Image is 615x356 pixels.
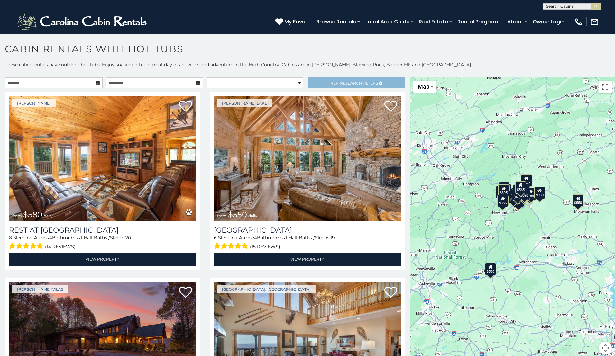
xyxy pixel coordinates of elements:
a: View Property [214,253,401,266]
a: [PERSON_NAME] [12,99,56,107]
span: Refine Filters [330,81,378,85]
div: $355 [497,195,508,207]
span: $580 [23,210,42,219]
img: Rest at Mountain Crest [9,96,196,221]
img: White-1-2.png [16,12,150,31]
span: daily [248,213,257,218]
div: $580 [485,263,496,275]
div: $230 [500,184,511,196]
span: $550 [228,210,247,219]
a: RefineSearchFilters [307,77,405,88]
span: 19 [330,235,335,241]
span: 6 [214,235,217,241]
button: Change map style [413,81,436,93]
div: $380 [526,188,537,200]
a: Add to favorites [384,286,397,299]
span: 4 [254,235,257,241]
div: $525 [521,174,532,187]
div: $565 [515,181,526,193]
span: 8 [9,235,12,241]
div: $330 [508,191,519,203]
a: [GEOGRAPHIC_DATA], [GEOGRAPHIC_DATA] [217,285,316,293]
div: $930 [534,187,545,199]
span: Map [418,83,429,90]
a: View Property [9,253,196,266]
button: Toggle fullscreen view [599,81,612,93]
div: $395 [499,184,509,197]
a: Real Estate [416,16,451,27]
span: (14 reviews) [45,243,76,251]
a: Add to favorites [179,286,192,299]
div: Sleeping Areas / Bathrooms / Sleeps: [9,235,196,251]
span: from [217,213,227,218]
img: Lake Haven Lodge [214,96,401,221]
a: Browse Rentals [313,16,359,27]
a: Local Area Guide [362,16,413,27]
a: Rental Program [454,16,501,27]
a: [GEOGRAPHIC_DATA] [214,226,401,235]
a: Lake Haven Lodge from $550 daily [214,96,401,221]
img: phone-regular-white.png [574,17,583,26]
span: daily [44,213,53,218]
span: 4 [49,235,52,241]
a: About [504,16,527,27]
span: 1 Half Baths / [286,235,315,241]
a: [PERSON_NAME] Lake [217,99,272,107]
a: Rest at Mountain Crest from $580 daily [9,96,196,221]
a: My Favs [275,18,307,26]
span: Search [345,81,362,85]
div: $650 [496,186,507,198]
div: $485 [512,189,523,201]
span: My Favs [284,18,305,26]
span: (15 reviews) [250,243,280,251]
div: Sleeping Areas / Bathrooms / Sleeps: [214,235,401,251]
div: $310 [499,182,509,194]
img: mail-regular-white.png [590,17,599,26]
a: Add to favorites [384,100,397,113]
button: Map camera controls [599,342,612,354]
a: Rest at [GEOGRAPHIC_DATA] [9,226,196,235]
a: Owner Login [529,16,568,27]
span: 1 Half Baths / [81,235,110,241]
a: Add to favorites [179,100,192,113]
span: from [12,213,22,218]
h3: Lake Haven Lodge [214,226,401,235]
h3: Rest at Mountain Crest [9,226,196,235]
div: $550 [573,194,584,207]
div: $225 [498,194,509,206]
a: [PERSON_NAME]/Vilas [12,285,68,293]
span: 20 [125,235,131,241]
